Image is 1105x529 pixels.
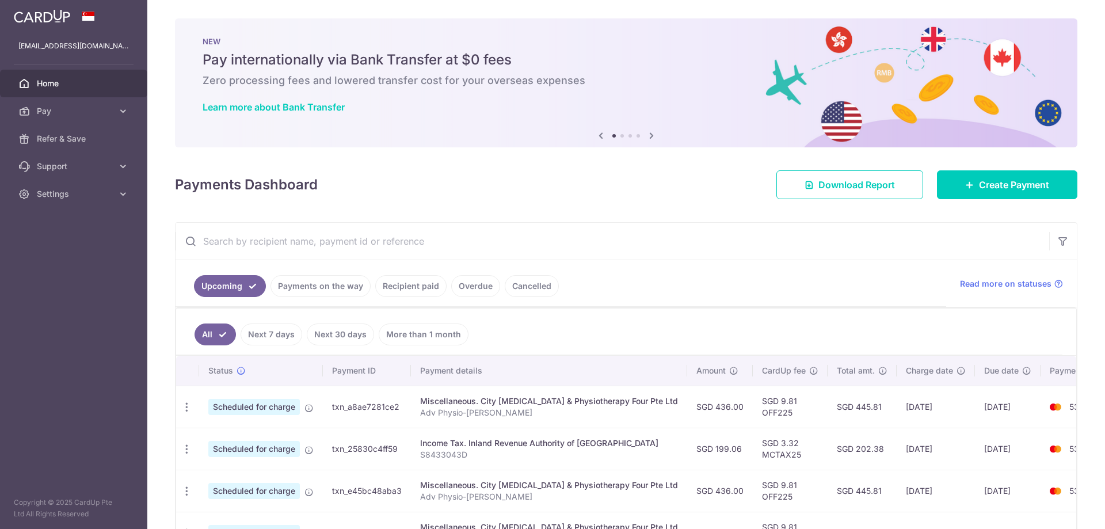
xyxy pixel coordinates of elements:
[1044,484,1067,498] img: Bank Card
[37,188,113,200] span: Settings
[208,399,300,415] span: Scheduled for charge
[203,51,1050,69] h5: Pay internationally via Bank Transfer at $0 fees
[18,40,129,52] p: [EMAIL_ADDRESS][DOMAIN_NAME]
[897,386,975,428] td: [DATE]
[1044,400,1067,414] img: Bank Card
[379,324,468,345] a: More than 1 month
[270,275,371,297] a: Payments on the way
[818,178,895,192] span: Download Report
[753,470,828,512] td: SGD 9.81 OFF225
[687,470,753,512] td: SGD 436.00
[420,395,678,407] div: Miscellaneous. City [MEDICAL_DATA] & Physiotherapy Four Pte Ltd
[960,278,1063,290] a: Read more on statuses
[975,428,1041,470] td: [DATE]
[14,9,70,23] img: CardUp
[203,37,1050,46] p: NEW
[753,386,828,428] td: SGD 9.81 OFF225
[420,449,678,461] p: S8433043D
[420,437,678,449] div: Income Tax. Inland Revenue Authority of [GEOGRAPHIC_DATA]
[37,133,113,144] span: Refer & Save
[37,105,113,117] span: Pay
[776,170,923,199] a: Download Report
[375,275,447,297] a: Recipient paid
[451,275,500,297] a: Overdue
[420,479,678,491] div: Miscellaneous. City [MEDICAL_DATA] & Physiotherapy Four Pte Ltd
[828,386,897,428] td: SGD 445.81
[897,428,975,470] td: [DATE]
[979,178,1049,192] span: Create Payment
[984,365,1019,376] span: Due date
[1069,444,1089,454] span: 5398
[208,365,233,376] span: Status
[906,365,953,376] span: Charge date
[194,275,266,297] a: Upcoming
[323,386,411,428] td: txn_a8ae7281ce2
[175,18,1077,147] img: Bank transfer banner
[505,275,559,297] a: Cancelled
[37,78,113,89] span: Home
[411,356,687,386] th: Payment details
[195,324,236,345] a: All
[176,223,1049,260] input: Search by recipient name, payment id or reference
[975,470,1041,512] td: [DATE]
[203,101,345,113] a: Learn more about Bank Transfer
[937,170,1077,199] a: Create Payment
[897,470,975,512] td: [DATE]
[203,74,1050,87] h6: Zero processing fees and lowered transfer cost for your overseas expenses
[208,441,300,457] span: Scheduled for charge
[241,324,302,345] a: Next 7 days
[687,386,753,428] td: SGD 436.00
[975,386,1041,428] td: [DATE]
[323,356,411,386] th: Payment ID
[1044,442,1067,456] img: Bank Card
[828,428,897,470] td: SGD 202.38
[837,365,875,376] span: Total amt.
[323,428,411,470] td: txn_25830c4ff59
[828,470,897,512] td: SGD 445.81
[323,470,411,512] td: txn_e45bc48aba3
[696,365,726,376] span: Amount
[1069,486,1089,496] span: 5398
[420,491,678,503] p: Adv Physio-[PERSON_NAME]
[1069,402,1089,412] span: 5398
[307,324,374,345] a: Next 30 days
[960,278,1051,290] span: Read more on statuses
[753,428,828,470] td: SGD 3.32 MCTAX25
[175,174,318,195] h4: Payments Dashboard
[37,161,113,172] span: Support
[420,407,678,418] p: Adv Physio-[PERSON_NAME]
[687,428,753,470] td: SGD 199.06
[208,483,300,499] span: Scheduled for charge
[762,365,806,376] span: CardUp fee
